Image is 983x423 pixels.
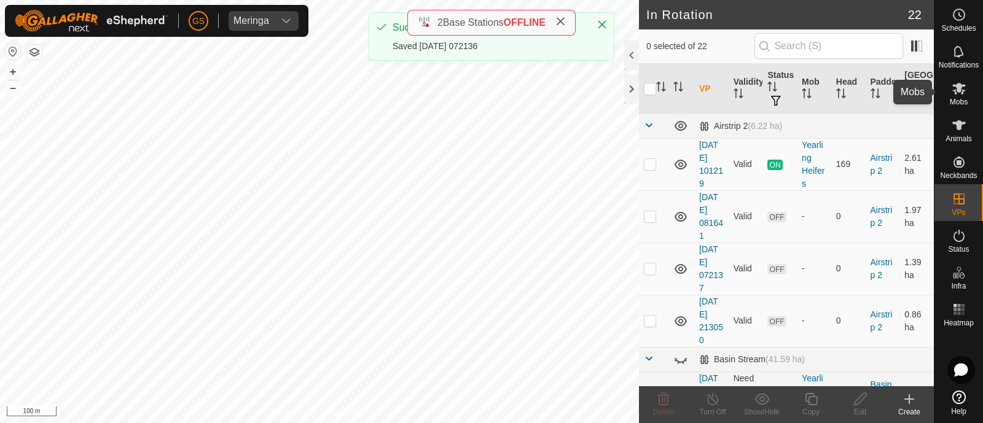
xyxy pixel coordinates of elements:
a: [DATE] 181853 [699,373,723,422]
span: ON [767,160,782,170]
span: Status [948,246,969,253]
th: Status [762,64,797,114]
td: 1.39 ha [899,243,934,295]
td: Valid [729,243,763,295]
td: 0.86 ha [899,295,934,347]
a: Airstrip 2 [871,257,893,280]
th: Mob [797,64,831,114]
p-sorticon: Activate to sort [904,96,914,106]
span: Neckbands [940,172,977,179]
button: – [6,80,20,95]
h2: In Rotation [646,7,908,22]
td: 0 [831,243,866,295]
img: Gallagher Logo [15,10,168,32]
div: Basin Stream [699,354,805,365]
span: 2 [437,17,443,28]
span: Meringa [229,11,274,31]
p-sorticon: Activate to sort [802,90,812,100]
button: Close [593,16,611,33]
div: Airstrip 2 [699,121,782,131]
p-sorticon: Activate to sort [767,83,777,93]
a: [DATE] 081641 [699,192,723,241]
td: 1.97 ha [899,190,934,243]
td: 2.61 ha [899,138,934,190]
a: Basin Stream [871,379,892,415]
a: Airstrip 2 [871,205,893,228]
a: Airstrip 2 [871,153,893,176]
div: - [802,314,826,327]
td: Valid [729,190,763,243]
th: Validity [729,64,763,114]
a: Airstrip 2 [871,309,893,332]
div: Edit [836,406,885,417]
a: [DATE] 213050 [699,297,723,345]
div: - [802,262,826,275]
span: Delete [653,408,675,416]
p-sorticon: Activate to sort [673,83,683,93]
th: Paddock [866,64,900,114]
span: OFF [767,264,786,274]
th: VP [694,64,729,114]
span: Infra [951,282,966,290]
div: dropdown trigger [274,11,299,31]
span: Help [951,408,966,415]
p-sorticon: Activate to sort [836,90,846,100]
span: OFFLINE [504,17,546,28]
div: Saved [DATE] 072136 [393,40,584,53]
a: Privacy Policy [271,407,317,418]
span: Base Stations [443,17,504,28]
span: (41.59 ha) [766,354,805,364]
div: Meringa [233,16,269,26]
a: Contact Us [332,407,368,418]
span: Heatmap [944,319,974,327]
td: 169 [831,138,866,190]
a: Help [934,386,983,420]
span: 22 [908,6,922,24]
p-sorticon: Activate to sort [656,83,666,93]
div: Copy [786,406,836,417]
button: + [6,64,20,79]
a: [DATE] 072137 [699,244,723,293]
span: Notifications [939,61,979,69]
div: Yearling Heifers [802,139,826,190]
input: Search (S) [754,33,903,59]
div: - [802,210,826,223]
th: [GEOGRAPHIC_DATA] Area [899,64,934,114]
a: [DATE] 101219 [699,140,723,188]
span: VPs [952,209,965,216]
span: OFF [767,212,786,222]
p-sorticon: Activate to sort [871,90,880,100]
th: Head [831,64,866,114]
button: Reset Map [6,44,20,59]
td: 0 [831,295,866,347]
span: Schedules [941,25,976,32]
div: Success [393,20,584,35]
div: Create [885,406,934,417]
span: 0 selected of 22 [646,40,754,53]
span: GS [192,15,205,28]
td: 0 [831,190,866,243]
div: Turn Off [688,406,737,417]
span: Animals [946,135,972,142]
p-sorticon: Activate to sort [734,90,743,100]
div: Show/Hide [737,406,786,417]
td: Valid [729,295,763,347]
button: Map Layers [27,45,42,60]
span: OFF [767,316,786,327]
span: (6.22 ha) [748,121,782,131]
span: Mobs [950,98,968,106]
td: Valid [729,138,763,190]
